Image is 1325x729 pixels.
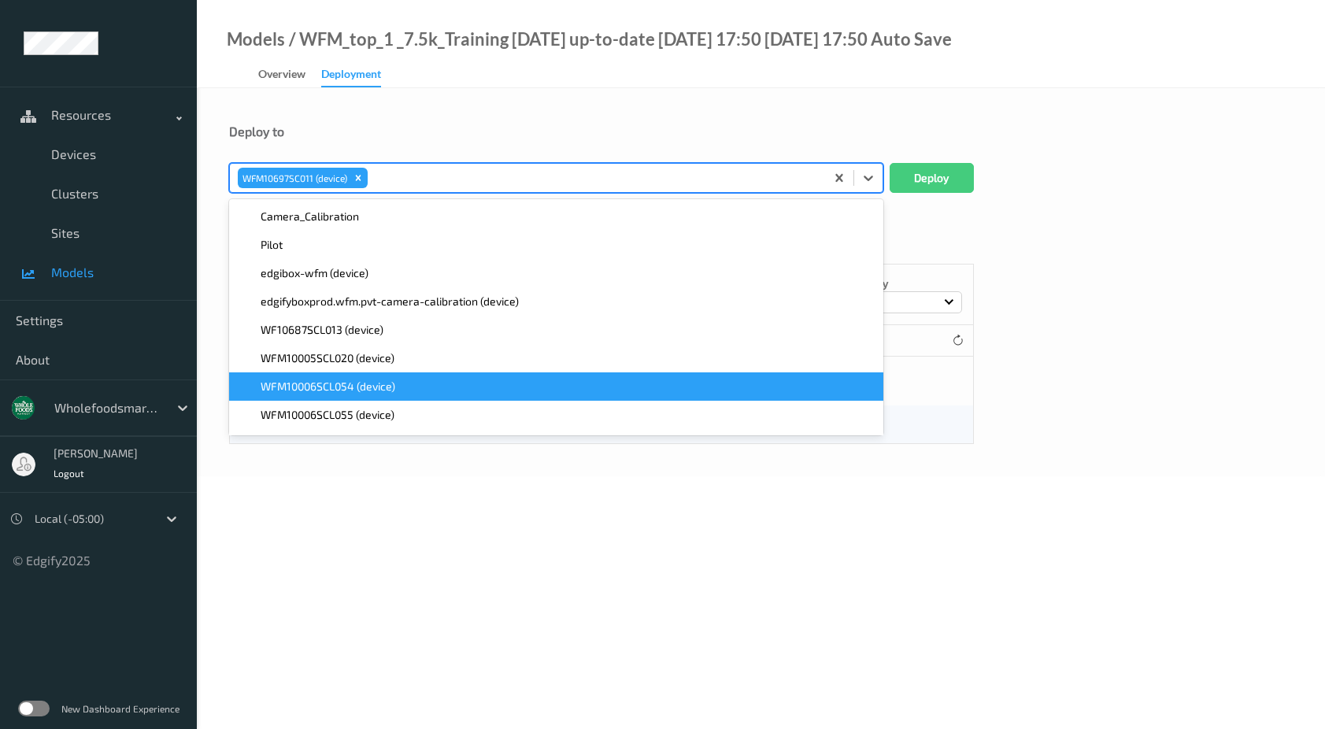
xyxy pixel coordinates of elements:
[258,66,305,86] div: Overview
[261,265,368,281] span: edgibox-wfm (device)
[321,66,381,87] div: Deployment
[261,322,383,338] span: WF10687SCL013 (device)
[238,168,350,188] div: WFM10697SC011 (device)
[890,163,974,193] button: Deploy
[285,31,952,47] div: / WFM_top_1 _7.5k_Training [DATE] up-to-date [DATE] 17:50 [DATE] 17:50 Auto Save
[321,64,397,87] a: Deployment
[852,276,962,291] p: Sort by
[229,124,1293,139] div: Deploy to
[261,209,359,224] span: Camera_Calibration
[261,237,283,253] span: Pilot
[261,350,394,366] span: WFM10005SCL020 (device)
[227,31,285,47] a: Models
[261,379,395,394] span: WFM10006SCL054 (device)
[350,168,367,188] div: Remove WFM10697SC011 (device)
[258,64,321,86] a: Overview
[261,294,519,309] span: edgifyboxprod.wfm.pvt-camera-calibration (device)
[261,407,394,423] span: WFM10006SCL055 (device)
